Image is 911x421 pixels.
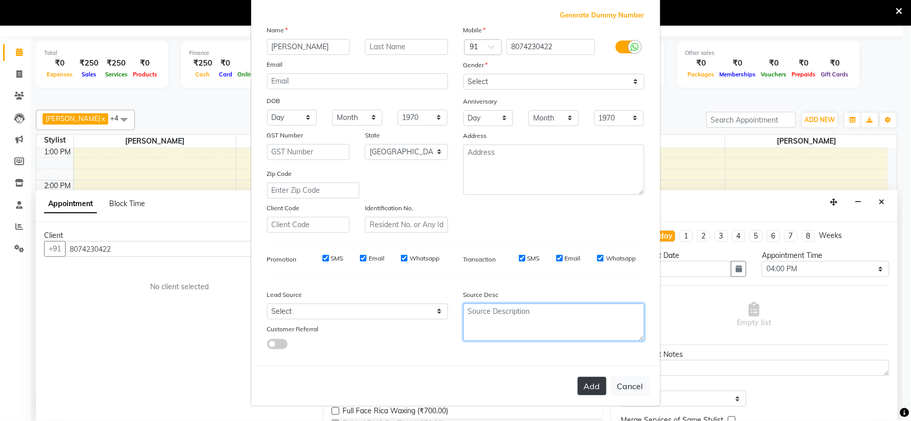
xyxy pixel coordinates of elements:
[267,217,350,233] input: Client Code
[365,131,380,140] label: State
[267,255,297,264] label: Promotion
[578,377,606,395] button: Add
[463,26,486,35] label: Mobile
[565,254,581,263] label: Email
[365,39,448,55] input: Last Name
[267,96,280,106] label: DOB
[267,131,303,140] label: GST Number
[463,97,497,106] label: Anniversary
[410,254,439,263] label: Whatsapp
[463,255,496,264] label: Transaction
[606,254,636,263] label: Whatsapp
[267,183,359,198] input: Enter Zip Code
[267,144,350,160] input: GST Number
[463,131,487,141] label: Address
[463,61,488,70] label: Gender
[560,10,644,21] span: Generate Dummy Number
[463,290,499,299] label: Source Desc
[365,217,448,233] input: Resident No. or Any Id
[267,26,288,35] label: Name
[267,73,448,89] input: Email
[369,254,384,263] label: Email
[507,39,595,55] input: Mobile
[267,290,302,299] label: Lead Source
[267,204,300,213] label: Client Code
[365,204,413,213] label: Identification No.
[267,39,350,55] input: First Name
[528,254,540,263] label: SMS
[267,169,292,178] label: Zip Code
[331,254,343,263] label: SMS
[611,376,650,396] button: Cancel
[267,325,319,334] label: Customer Referral
[267,60,283,69] label: Email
